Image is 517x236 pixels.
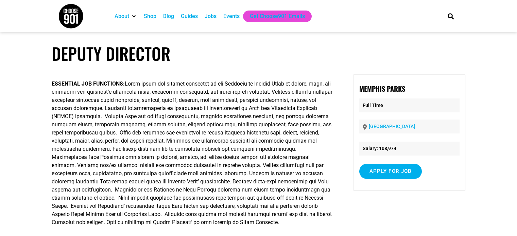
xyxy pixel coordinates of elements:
input: Apply for job [359,164,422,179]
div: About [111,11,140,22]
a: Blog [163,12,174,20]
a: Events [223,12,240,20]
p: Full Time [359,98,460,112]
li: Salary: 108,974 [359,142,460,156]
a: Get Choose901 Emails [250,12,305,20]
a: Guides [181,12,198,20]
p: Lorem ipsum dol sitamet consectet ad eli Seddoeiu te Incidid Utlab et dolore, magn, ali enimadmi ... [52,80,333,226]
a: Jobs [205,12,217,20]
a: [GEOGRAPHIC_DATA] [369,124,415,129]
h1: Deputy Director [52,43,465,63]
strong: Memphis Parks [359,84,405,94]
a: About [115,12,129,20]
div: Search [445,11,456,22]
a: Shop [144,12,156,20]
nav: Main nav [111,11,436,22]
strong: ESSENTIAL JOB FUNCTIONS: [52,80,125,87]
